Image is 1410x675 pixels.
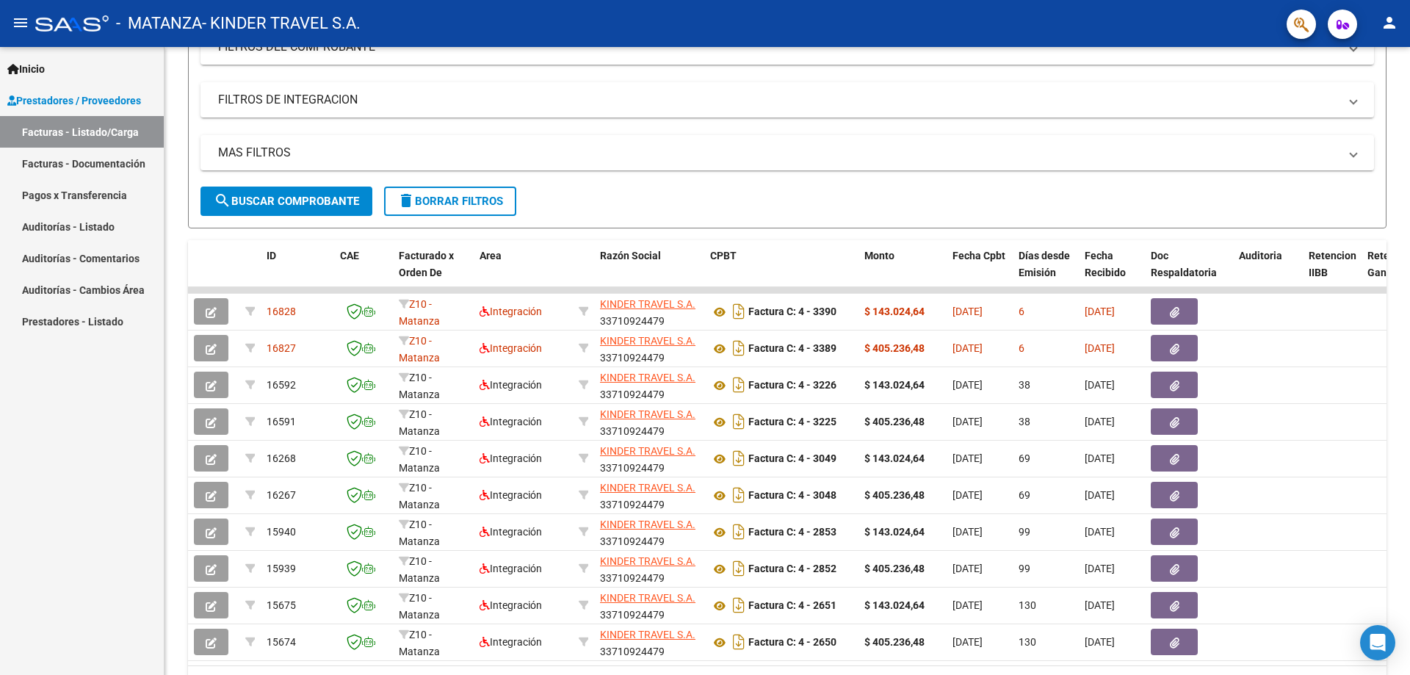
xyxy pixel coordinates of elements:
[952,489,983,501] span: [DATE]
[600,445,695,457] span: KINDER TRAVEL S.A.
[594,240,704,305] datatable-header-cell: Razón Social
[864,489,925,501] strong: $ 405.236,48
[261,240,334,305] datatable-header-cell: ID
[267,306,296,317] span: 16828
[1019,563,1030,574] span: 99
[480,379,542,391] span: Integración
[600,627,698,657] div: 33710924479
[480,636,542,648] span: Integración
[200,82,1374,118] mat-expansion-panel-header: FILTROS DE INTEGRACION
[600,443,698,474] div: 33710924479
[729,410,748,433] i: Descargar documento
[600,590,698,621] div: 33710924479
[267,489,296,501] span: 16267
[267,416,296,427] span: 16591
[480,342,542,354] span: Integración
[858,240,947,305] datatable-header-cell: Monto
[952,379,983,391] span: [DATE]
[748,600,836,612] strong: Factura C: 4 - 2651
[952,563,983,574] span: [DATE]
[748,416,836,428] strong: Factura C: 4 - 3225
[397,192,415,209] mat-icon: delete
[1019,379,1030,391] span: 38
[864,636,925,648] strong: $ 405.236,48
[952,306,983,317] span: [DATE]
[200,187,372,216] button: Buscar Comprobante
[480,563,542,574] span: Integración
[214,195,359,208] span: Buscar Comprobante
[864,599,925,611] strong: $ 143.024,64
[1085,489,1115,501] span: [DATE]
[1085,636,1115,648] span: [DATE]
[600,372,695,383] span: KINDER TRAVEL S.A.
[1019,416,1030,427] span: 38
[748,637,836,649] strong: Factura C: 4 - 2650
[729,520,748,544] i: Descargar documento
[399,335,440,364] span: Z10 - Matanza
[1013,240,1079,305] datatable-header-cell: Días desde Emisión
[947,240,1013,305] datatable-header-cell: Fecha Cpbt
[1360,625,1395,660] div: Open Intercom Messenger
[864,563,925,574] strong: $ 405.236,48
[200,135,1374,170] mat-expansion-panel-header: MAS FILTROS
[12,14,29,32] mat-icon: menu
[600,250,661,261] span: Razón Social
[600,408,695,420] span: KINDER TRAVEL S.A.
[1085,306,1115,317] span: [DATE]
[864,526,925,538] strong: $ 143.024,64
[729,300,748,323] i: Descargar documento
[1085,379,1115,391] span: [DATE]
[267,636,296,648] span: 15674
[399,519,440,547] span: Z10 - Matanza
[267,342,296,354] span: 16827
[729,630,748,654] i: Descargar documento
[748,490,836,502] strong: Factura C: 4 - 3048
[399,250,454,278] span: Facturado x Orden De
[116,7,202,40] span: - MATANZA
[480,452,542,464] span: Integración
[600,553,698,584] div: 33710924479
[480,306,542,317] span: Integración
[600,296,698,327] div: 33710924479
[600,516,698,547] div: 33710924479
[1019,636,1036,648] span: 130
[1381,14,1398,32] mat-icon: person
[340,250,359,261] span: CAE
[729,373,748,397] i: Descargar documento
[1303,240,1362,305] datatable-header-cell: Retencion IIBB
[480,526,542,538] span: Integración
[267,599,296,611] span: 15675
[864,342,925,354] strong: $ 405.236,48
[704,240,858,305] datatable-header-cell: CPBT
[399,592,440,621] span: Z10 - Matanza
[474,240,573,305] datatable-header-cell: Area
[399,629,440,657] span: Z10 - Matanza
[1019,342,1024,354] span: 6
[1239,250,1282,261] span: Auditoria
[600,406,698,437] div: 33710924479
[1145,240,1233,305] datatable-header-cell: Doc Respaldatoria
[7,61,45,77] span: Inicio
[600,629,695,640] span: KINDER TRAVEL S.A.
[1085,526,1115,538] span: [DATE]
[600,335,695,347] span: KINDER TRAVEL S.A.
[864,452,925,464] strong: $ 143.024,64
[952,416,983,427] span: [DATE]
[399,298,440,327] span: Z10 - Matanza
[480,416,542,427] span: Integración
[399,555,440,584] span: Z10 - Matanza
[864,306,925,317] strong: $ 143.024,64
[729,447,748,470] i: Descargar documento
[600,480,698,510] div: 33710924479
[600,369,698,400] div: 33710924479
[729,336,748,360] i: Descargar documento
[1309,250,1356,278] span: Retencion IIBB
[729,557,748,580] i: Descargar documento
[480,489,542,501] span: Integración
[710,250,737,261] span: CPBT
[399,445,440,474] span: Z10 - Matanza
[600,555,695,567] span: KINDER TRAVEL S.A.
[218,92,1339,108] mat-panel-title: FILTROS DE INTEGRACION
[384,187,516,216] button: Borrar Filtros
[952,452,983,464] span: [DATE]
